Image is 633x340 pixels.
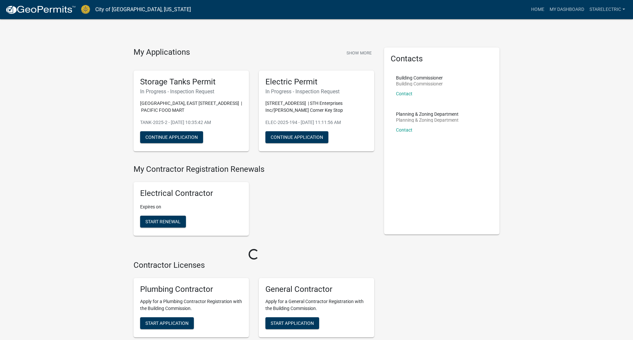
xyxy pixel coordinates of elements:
[265,119,368,126] p: ELEC-2025-194 - [DATE] 11:11:56 AM
[140,77,242,87] h5: Storage Tanks Permit
[396,118,459,122] p: Planning & Zoning Department
[134,165,374,174] h4: My Contractor Registration Renewals
[140,88,242,95] h6: In Progress - Inspection Request
[140,203,242,210] p: Expires on
[140,298,242,312] p: Apply for a Plumbing Contractor Registration with the Building Commission.
[265,317,319,329] button: Start Application
[140,131,203,143] button: Continue Application
[140,216,186,228] button: Start Renewal
[265,285,368,294] h5: General Contractor
[396,91,412,96] a: Contact
[134,165,374,241] wm-registration-list-section: My Contractor Registration Renewals
[265,88,368,95] h6: In Progress - Inspection Request
[140,119,242,126] p: TANK-2025-2 - [DATE] 10:35:42 AM
[396,76,443,80] p: Building Commissioner
[344,47,374,58] button: Show More
[547,3,587,16] a: My Dashboard
[81,5,90,14] img: City of Jeffersonville, Indiana
[134,261,374,270] h4: Contractor Licenses
[140,285,242,294] h5: Plumbing Contractor
[396,81,443,86] p: Building Commissioner
[265,77,368,87] h5: Electric Permit
[145,219,181,224] span: Start Renewal
[265,100,368,114] p: [STREET_ADDRESS] | STH Enterprises Inc/[PERSON_NAME] Corner Key Stop
[391,54,493,64] h5: Contacts
[396,112,459,116] p: Planning & Zoning Department
[140,100,242,114] p: [GEOGRAPHIC_DATA], EAST [STREET_ADDRESS] | PACIFIC FOOD MART
[140,189,242,198] h5: Electrical Contractor
[95,4,191,15] a: City of [GEOGRAPHIC_DATA], [US_STATE]
[396,127,412,133] a: Contact
[265,298,368,312] p: Apply for a General Contractor Registration with the Building Commission.
[145,320,189,325] span: Start Application
[271,320,314,325] span: Start Application
[587,3,628,16] a: StarElectric
[265,131,328,143] button: Continue Application
[140,317,194,329] button: Start Application
[134,47,190,57] h4: My Applications
[528,3,547,16] a: Home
